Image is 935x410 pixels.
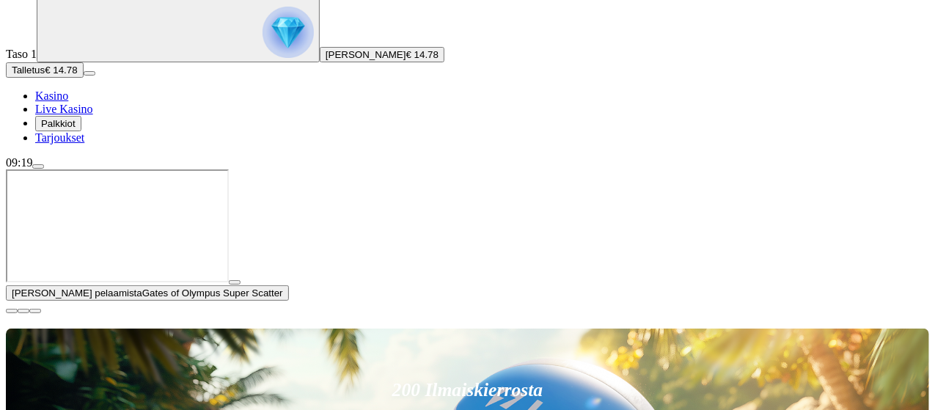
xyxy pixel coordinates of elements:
[6,309,18,313] button: close icon
[406,49,439,60] span: € 14.78
[263,7,314,58] img: reward progress
[326,49,406,60] span: [PERSON_NAME]
[32,164,44,169] button: menu
[29,309,41,313] button: fullscreen icon
[45,65,77,76] span: € 14.78
[35,103,93,115] a: Live Kasino
[35,131,84,144] a: Tarjoukset
[12,65,45,76] span: Talletus
[6,285,289,301] button: [PERSON_NAME] pelaamistaGates of Olympus Super Scatter
[6,156,32,169] span: 09:19
[35,116,81,131] button: Palkkiot
[84,71,95,76] button: menu
[320,47,444,62] button: [PERSON_NAME]€ 14.78
[18,309,29,313] button: chevron-down icon
[142,288,283,299] span: Gates of Olympus Super Scatter
[41,118,76,129] span: Palkkiot
[35,89,68,102] a: Kasino
[6,48,37,60] span: Taso 1
[12,288,142,299] span: [PERSON_NAME] pelaamista
[6,169,229,282] iframe: Gates of Olympus Super Scatter
[229,280,241,285] button: play icon
[6,89,929,144] nav: Main menu
[6,62,84,78] button: Talletusplus icon€ 14.78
